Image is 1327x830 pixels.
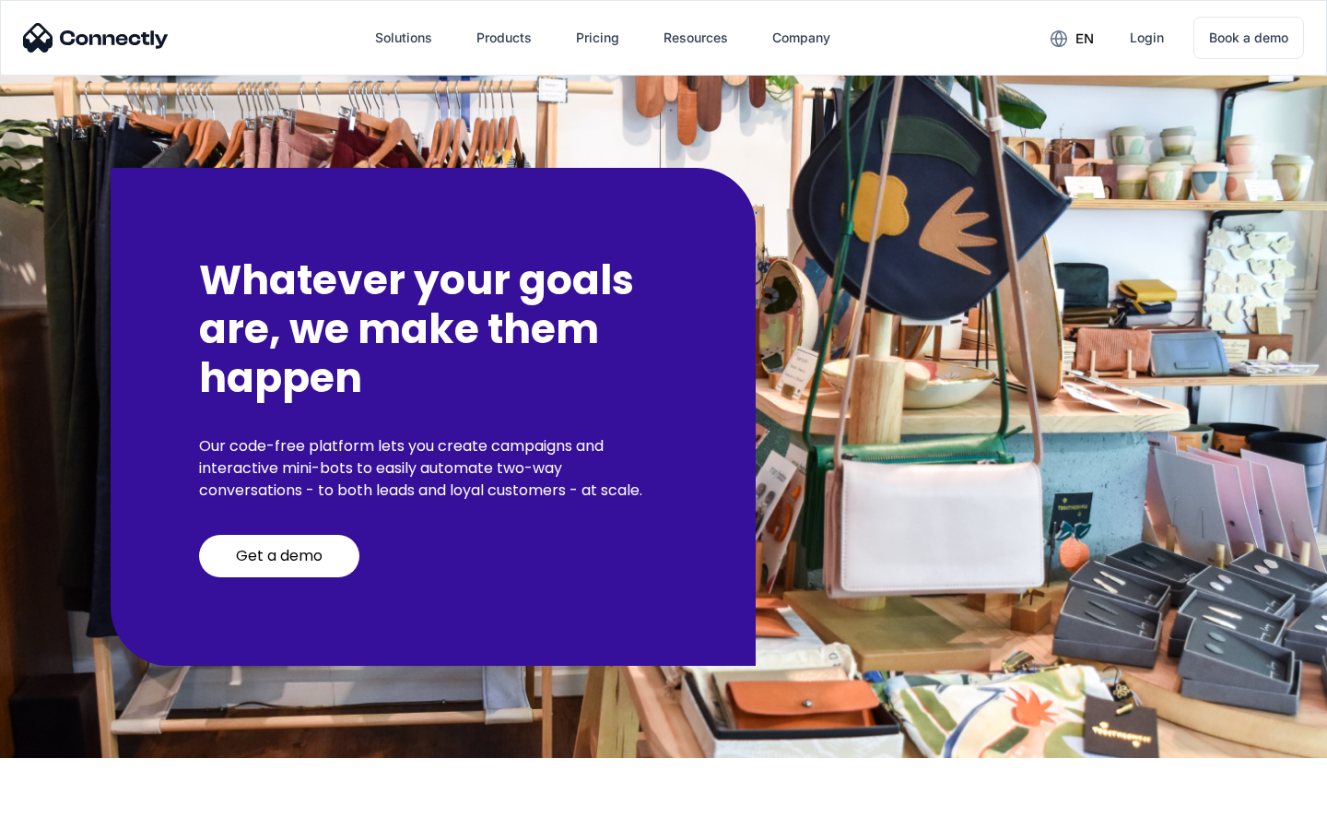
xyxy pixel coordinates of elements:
[375,25,432,51] div: Solutions
[199,256,667,402] h2: Whatever your goals are, we make them happen
[1115,16,1179,60] a: Login
[1036,24,1108,52] div: en
[1193,17,1304,59] a: Book a demo
[199,535,359,577] a: Get a demo
[757,16,845,60] div: Company
[476,25,532,51] div: Products
[649,16,743,60] div: Resources
[772,25,830,51] div: Company
[18,798,111,824] aside: Language selected: English
[576,25,619,51] div: Pricing
[199,435,667,502] p: Our code-free platform lets you create campaigns and interactive mini-bots to easily automate two...
[37,798,111,824] ul: Language list
[23,23,169,53] img: Connectly Logo
[462,16,546,60] div: Products
[561,16,634,60] a: Pricing
[236,547,323,565] div: Get a demo
[360,16,447,60] div: Solutions
[1130,25,1164,51] div: Login
[663,25,728,51] div: Resources
[1075,26,1094,52] div: en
